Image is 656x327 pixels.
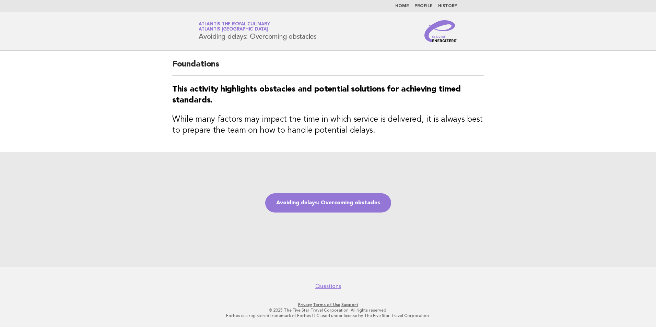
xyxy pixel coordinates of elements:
[118,302,538,307] p: · ·
[118,313,538,318] p: Forbes is a registered trademark of Forbes LLC used under license by The Five Star Travel Corpora...
[118,307,538,313] p: © 2025 The Five Star Travel Corporation. All rights reserved.
[199,22,317,40] h1: Avoiding delays: Overcoming obstacles
[172,59,484,76] h2: Foundations
[438,4,457,8] a: History
[341,302,358,307] a: Support
[265,193,391,213] a: Avoiding delays: Overcoming obstacles
[395,4,409,8] a: Home
[414,4,433,8] a: Profile
[315,283,341,290] a: Questions
[199,27,268,32] span: Atlantis [GEOGRAPHIC_DATA]
[172,85,461,105] strong: This activity highlights obstacles and potential solutions for achieving timed standards.
[199,22,270,32] a: Atlantis the Royal CulinaryAtlantis [GEOGRAPHIC_DATA]
[172,114,484,136] h3: While many factors may impact the time in which service is delivered, it is always best to prepar...
[313,302,340,307] a: Terms of Use
[298,302,312,307] a: Privacy
[424,20,457,42] img: Service Energizers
